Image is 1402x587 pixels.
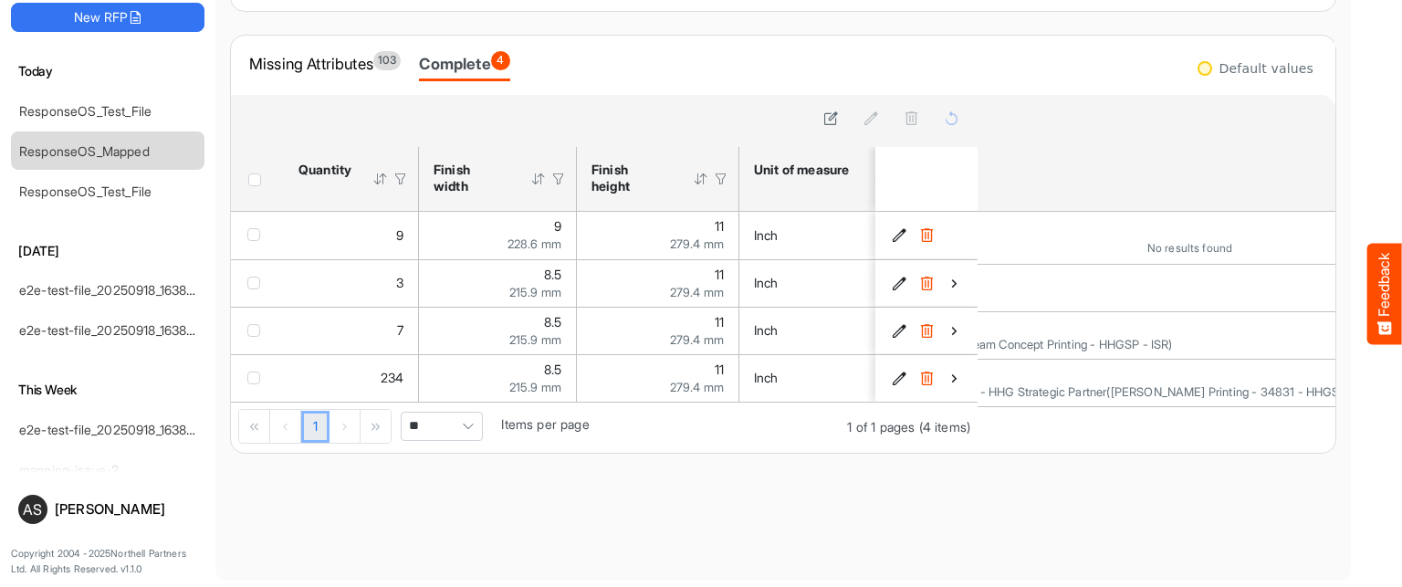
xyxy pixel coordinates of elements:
div: Go to first page [239,410,270,443]
span: 279.4 mm [670,236,724,251]
p: Copyright 2004 - 2025 Northell Partners Ltd. All Rights Reserved. v 1.1.0 [11,546,204,578]
span: 3 [396,275,403,290]
span: 11 [715,362,724,377]
span: 1 of 1 pages [847,419,915,435]
td: checkbox [231,212,284,259]
td: checkbox [231,354,284,402]
span: 11 [715,314,724,330]
button: Edit [890,321,908,340]
td: 0c3f2849-e163-4f1f-b59e-497c78edd68b is template cell Column Header [875,354,981,402]
td: 11 is template cell Column Header httpsnorthellcomontologiesmapping-rulesmeasurementhasfinishsize... [577,307,739,354]
td: 44ea0e7c-5253-4827-a170-93c1ac593921 is template cell Column Header [875,212,981,259]
div: Go to last page [361,410,391,443]
h6: Today [11,61,204,81]
button: Delete [917,369,936,387]
td: is template cell Column Header mean-cpp [978,212,1073,264]
td: 11 is template cell Column Header httpsnorthellcomontologiesmapping-rulesmeasurementhasfinishsize... [577,354,739,402]
h6: [DATE] [11,241,204,261]
span: 234 [381,370,403,385]
td: 8.5 is template cell Column Header httpsnorthellcomontologiesmapping-rulesmeasurementhasfinishsiz... [419,307,577,354]
span: (4 items) [919,419,970,435]
span: 7 [397,322,403,338]
span: 215.9 mm [509,285,561,299]
td: 3 is template cell Column Header httpsnorthellcomontologiesmapping-rulesorderhasquantity [284,259,419,307]
div: 3rd Min CPP [839,162,1323,178]
span: 8.5 [544,362,561,377]
td: is template cell Column Header third-min-cpp [824,212,1335,264]
button: Delete [917,274,936,292]
span: 279.4 mm [670,332,724,347]
div: Complete [419,51,509,77]
div: Finish height [591,162,669,194]
span: AS [23,502,42,517]
span: Inch [754,275,779,290]
div: Default values [1219,62,1313,75]
span: 9 [396,227,403,243]
div: Filter Icon [550,171,567,187]
span: 8.5 [544,314,561,330]
span: 215.9 mm [509,380,561,394]
span: Pagerdropdown [401,412,483,441]
div: Pager Container [231,403,978,453]
td: Inch is template cell Column Header httpsnorthellcomontologiesmapping-rulesmeasurementhasunitofme... [739,307,920,354]
td: Inch is template cell Column Header httpsnorthellcomontologiesmapping-rulesmeasurementhasunitofme... [739,354,920,402]
th: Header checkbox [231,147,284,211]
h6: This Week [11,380,204,400]
a: e2e-test-file_20250918_163829 (1) [19,422,217,437]
button: Delete [917,321,936,340]
a: e2e-test-file_20250918_163829 (1) (2) [19,322,236,338]
a: ResponseOS_Mapped [19,143,150,159]
a: ResponseOS_Test_File [19,183,152,199]
span: 228.6 mm [507,236,561,251]
td: checkbox [231,259,284,307]
span: 8.5 [544,267,561,282]
td: cd169b94-a628-4e20-af6e-0f36764c90be is template cell Column Header [875,307,981,354]
td: 9 is template cell Column Header httpsnorthellcomontologiesmapping-rulesorderhasquantity [284,212,419,259]
button: Feedback [1367,243,1402,344]
div: Go to next page [330,410,361,443]
td: 11 is template cell Column Header httpsnorthellcomontologiesmapping-rulesmeasurementhasfinishsize... [577,212,739,259]
button: View [945,274,963,292]
td: 8.5 is template cell Column Header httpsnorthellcomontologiesmapping-rulesmeasurementhasfinishsiz... [419,259,577,307]
button: View [945,321,963,340]
span: 11 [715,218,724,234]
a: ResponseOS_Test_File [19,103,152,119]
div: Go to previous page [270,410,301,443]
span: Items per page [501,416,589,432]
button: Edit [890,226,908,245]
button: Edit [890,274,908,292]
span: 9 [554,218,561,234]
div: Filter Icon [713,171,729,187]
div: Unit of measure [754,162,850,178]
span: Team Concept Printing (Team Concept Printing - HHGSP - ISR) [839,337,1172,351]
span: Inch [754,227,779,243]
td: $0.19 is template cell Column Header third-min-cpp [824,359,1335,406]
div: Finish width [434,162,507,194]
div: Filter Icon [392,171,409,187]
td: 7 is template cell Column Header httpsnorthellcomontologiesmapping-rulesorderhasquantity [284,307,419,354]
span: 103 [373,51,401,70]
a: Page 1 of 1 Pages [301,411,330,444]
td: b1e49371-4efe-4397-aefe-cfc654477bc6 is template cell Column Header [875,259,981,307]
td: Inch is template cell Column Header httpsnorthellcomontologiesmapping-rulesmeasurementhasunitofme... [739,259,920,307]
button: Delete [917,226,936,245]
td: 11 is template cell Column Header httpsnorthellcomontologiesmapping-rulesmeasurementhasfinishsize... [577,259,739,307]
td: checkbox [231,307,284,354]
span: 11 [715,267,724,282]
a: e2e-test-file_20250918_163829 (1) (2) [19,282,236,298]
button: View [945,369,963,387]
td: 8.5 is template cell Column Header httpsnorthellcomontologiesmapping-rulesmeasurementhasfinishsiz... [419,354,577,402]
span: Inch [754,370,779,385]
span: 215.9 mm [509,332,561,347]
div: Missing Attributes [249,51,401,77]
span: Inch [754,322,779,338]
div: [PERSON_NAME] [55,502,197,516]
span: 4 [491,51,510,70]
span: 279.4 mm [670,380,724,394]
td: 234 is template cell Column Header httpsnorthellcomontologiesmapping-rulesorderhasquantity [284,354,419,402]
button: New RFP [11,3,204,32]
span: 279.4 mm [670,285,724,299]
button: Edit [890,369,908,387]
td: 9 is template cell Column Header httpsnorthellcomontologiesmapping-rulesmeasurementhasfinishsizew... [419,212,577,259]
div: Quantity [298,162,349,178]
